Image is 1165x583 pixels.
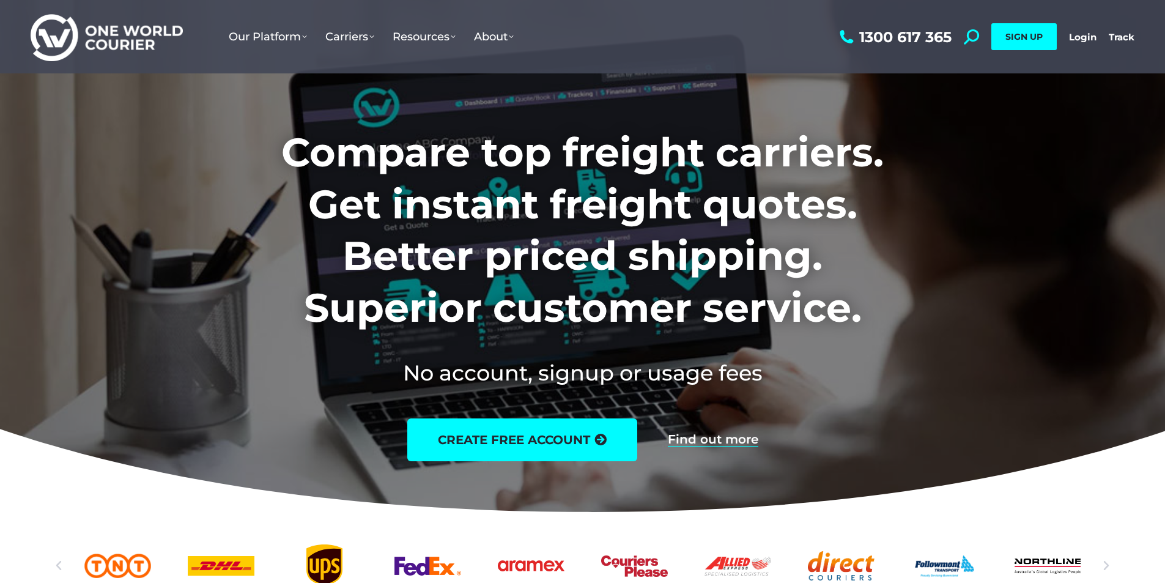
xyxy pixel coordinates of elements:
span: Carriers [325,30,374,43]
a: Find out more [668,433,758,447]
span: Resources [393,30,456,43]
a: Resources [383,18,465,56]
a: Login [1069,31,1097,43]
h1: Compare top freight carriers. Get instant freight quotes. Better priced shipping. Superior custom... [201,127,964,333]
a: SIGN UP [991,23,1057,50]
a: 1300 617 365 [837,29,952,45]
a: create free account [407,418,637,461]
a: Our Platform [220,18,316,56]
a: Track [1109,31,1134,43]
span: About [474,30,514,43]
span: Our Platform [229,30,307,43]
img: One World Courier [31,12,183,62]
a: About [465,18,523,56]
span: SIGN UP [1005,31,1043,42]
a: Carriers [316,18,383,56]
h2: No account, signup or usage fees [201,358,964,388]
